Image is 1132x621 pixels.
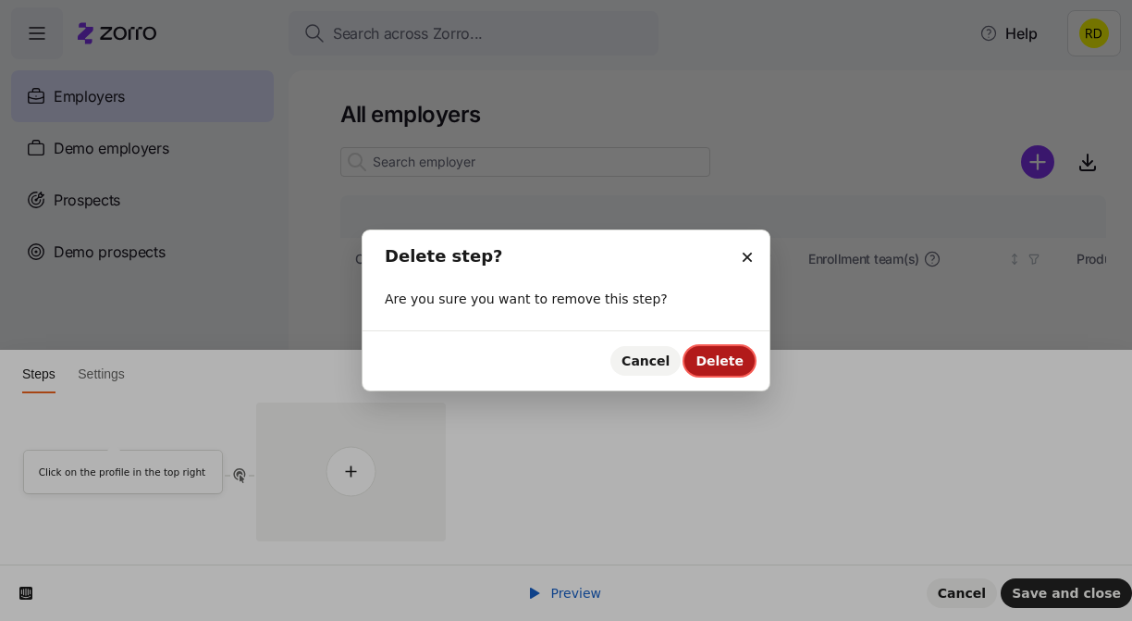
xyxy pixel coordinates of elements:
[385,245,502,267] h2: Delete step?
[621,354,670,368] span: Cancel
[684,346,755,376] button: Delete
[695,354,744,368] span: Delete
[385,290,747,308] p: Are you sure you want to remove this step?
[732,243,762,273] button: Close
[610,346,681,376] button: Cancel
